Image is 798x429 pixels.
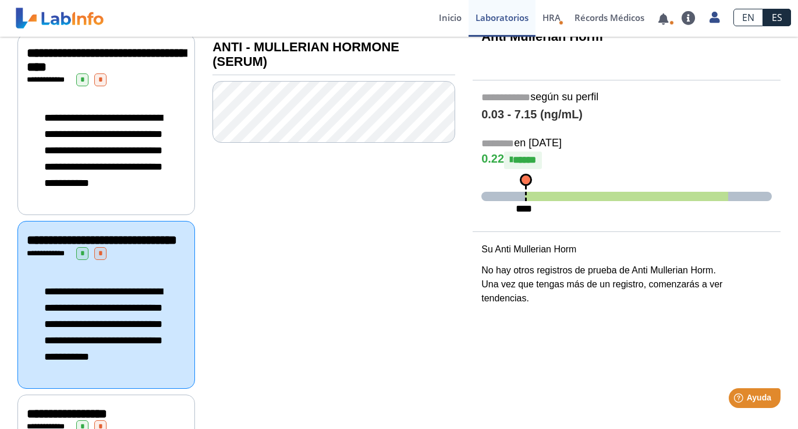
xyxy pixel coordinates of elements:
[481,29,603,44] b: Anti Mullerian Horm
[733,9,763,26] a: EN
[542,12,561,23] span: HRA
[481,108,772,122] h4: 0.03 - 7.15 (ng/mL)
[481,152,772,169] h4: 0.22
[212,40,399,69] b: ANTI - MULLERIAN HORMONE (SERUM)
[481,242,772,256] p: Su Anti Mullerian Horm
[694,384,785,416] iframe: Help widget launcher
[763,9,791,26] a: ES
[481,263,772,305] p: No hay otros registros de prueba de Anti Mullerian Horm. Una vez que tengas más de un registro, c...
[481,91,772,104] h5: según su perfil
[481,137,772,150] h5: en [DATE]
